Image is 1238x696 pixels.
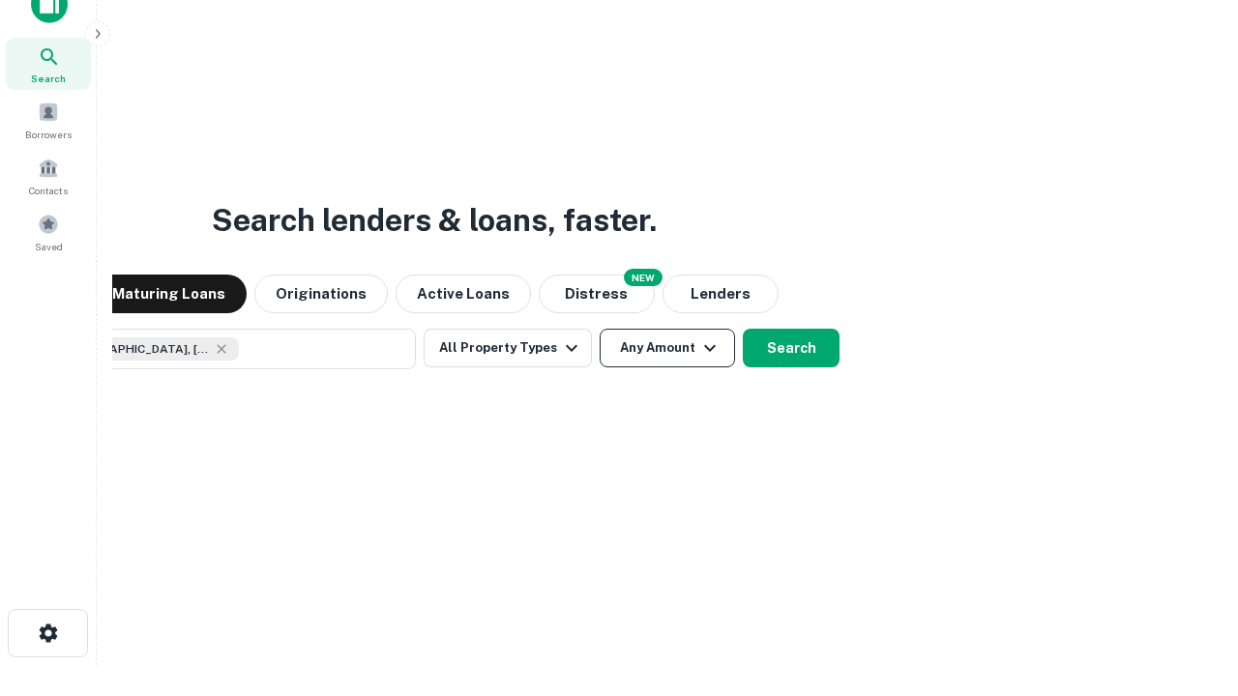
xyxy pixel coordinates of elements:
iframe: Chat Widget [1141,541,1238,634]
div: NEW [624,269,663,286]
span: Borrowers [25,127,72,142]
span: Search [31,71,66,86]
button: Search distressed loans with lien and other non-mortgage details. [539,275,655,313]
button: All Property Types [424,329,592,367]
h3: Search lenders & loans, faster. [212,197,657,244]
span: [GEOGRAPHIC_DATA], [GEOGRAPHIC_DATA], [GEOGRAPHIC_DATA] [65,340,210,358]
a: Borrowers [6,94,91,146]
button: Originations [254,275,388,313]
a: Search [6,38,91,90]
span: Contacts [29,183,68,198]
button: Maturing Loans [91,275,247,313]
a: Contacts [6,150,91,202]
button: [GEOGRAPHIC_DATA], [GEOGRAPHIC_DATA], [GEOGRAPHIC_DATA] [29,329,416,369]
button: Search [743,329,840,367]
span: Saved [35,239,63,254]
button: Any Amount [600,329,735,367]
a: Saved [6,206,91,258]
button: Lenders [663,275,779,313]
button: Active Loans [396,275,531,313]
